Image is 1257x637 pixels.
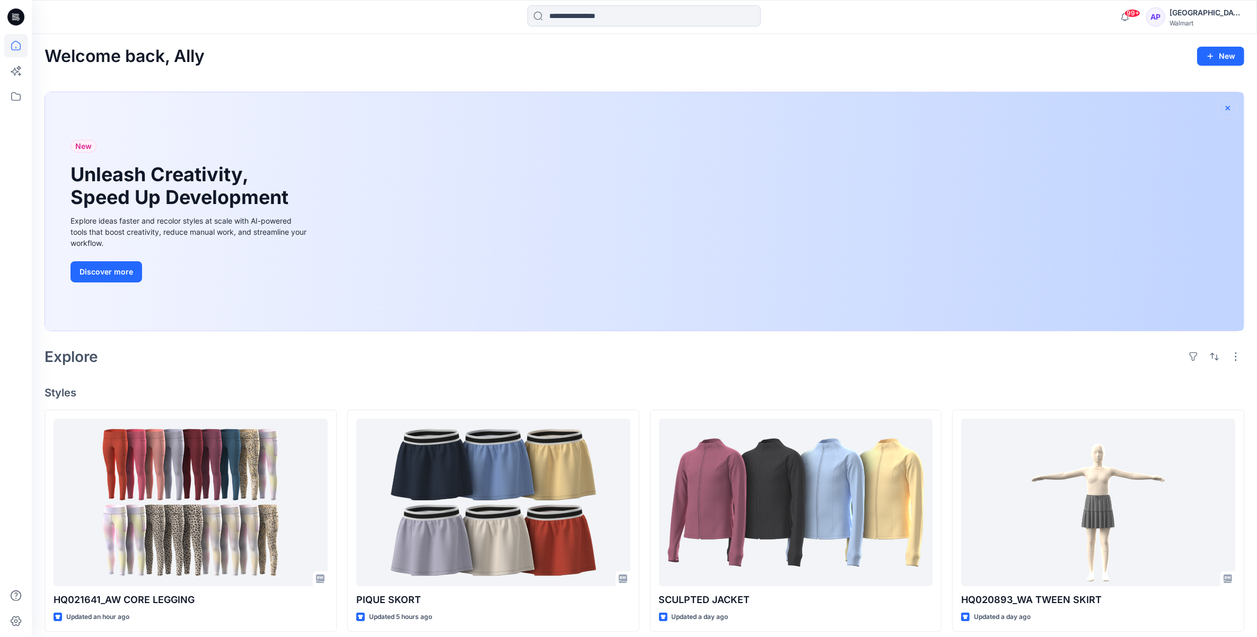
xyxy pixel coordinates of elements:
a: HQ021641_AW CORE LEGGING [54,419,328,587]
p: Updated a day ago [672,612,728,623]
p: Updated a day ago [974,612,1031,623]
div: [GEOGRAPHIC_DATA] [1170,6,1244,19]
h2: Explore [45,348,98,365]
div: AP [1146,7,1165,26]
a: Discover more [71,261,309,282]
div: Walmart [1170,19,1244,27]
span: New [75,140,92,153]
a: SCULPTED JACKET [659,419,933,587]
span: 99+ [1124,9,1140,17]
h2: Welcome back, Ally [45,47,205,66]
h1: Unleash Creativity, Speed Up Development [71,163,293,209]
button: New [1197,47,1244,66]
p: HQ021641_AW CORE LEGGING [54,592,328,607]
h4: Styles [45,386,1244,399]
button: Discover more [71,261,142,282]
p: SCULPTED JACKET [659,592,933,607]
a: HQ020893_WA TWEEN SKIRT [961,419,1235,587]
a: PIQUE SKORT [356,419,630,587]
p: HQ020893_WA TWEEN SKIRT [961,592,1235,607]
p: Updated 5 hours ago [369,612,432,623]
p: Updated an hour ago [66,612,129,623]
p: PIQUE SKORT [356,592,630,607]
div: Explore ideas faster and recolor styles at scale with AI-powered tools that boost creativity, red... [71,215,309,249]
